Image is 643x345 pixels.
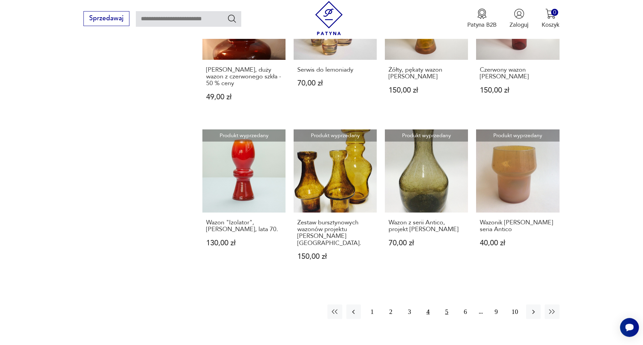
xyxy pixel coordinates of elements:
h3: Zestaw bursztynowych wazonów projektu [PERSON_NAME][GEOGRAPHIC_DATA]. [297,219,373,247]
button: Sprzedawaj [83,11,129,26]
p: Patyna B2B [467,21,497,29]
button: 6 [458,304,473,319]
p: Koszyk [542,21,560,29]
p: 70,00 zł [389,240,465,247]
a: Produkt wyprzedanyZestaw bursztynowych wazonów projektu Z. Horbowego.Zestaw bursztynowych wazonów... [294,129,377,276]
a: Produkt wyprzedanyWazonik Z. Horbowy seria AnticoWazonik [PERSON_NAME] seria Antico40,00 zł [476,129,559,276]
button: Zaloguj [510,8,528,29]
button: 9 [489,304,503,319]
button: Patyna B2B [467,8,497,29]
a: Produkt wyprzedanyWazon z serii Antico, projekt Zbigniewa HorbowegoWazon z serii Antico, projekt ... [385,129,468,276]
h3: Serwis do lemoniady [297,67,373,73]
p: 70,00 zł [297,80,373,87]
button: 3 [402,304,417,319]
p: 150,00 zł [480,87,556,94]
p: 150,00 zł [389,87,465,94]
img: Patyna - sklep z meblami i dekoracjami vintage [312,1,346,35]
img: Ikonka użytkownika [514,8,524,19]
button: 4 [421,304,435,319]
button: 0Koszyk [542,8,560,29]
h3: [PERSON_NAME], duży wazon z czerwonego szkła - 50 % ceny [206,67,282,87]
button: 1 [365,304,379,319]
div: 0 [551,9,558,16]
button: 5 [440,304,454,319]
iframe: Smartsupp widget button [620,318,639,337]
h3: Żółty, pękaty wazon [PERSON_NAME] [389,67,465,80]
p: 40,00 zł [480,240,556,247]
p: 130,00 zł [206,240,282,247]
button: 2 [384,304,398,319]
img: Ikona koszyka [545,8,556,19]
img: Ikona medalu [477,8,487,19]
button: 10 [508,304,522,319]
h3: Czerwony wazon [PERSON_NAME] [480,67,556,80]
p: 49,00 zł [206,94,282,101]
p: Zaloguj [510,21,528,29]
a: Ikona medaluPatyna B2B [467,8,497,29]
p: 150,00 zł [297,253,373,260]
button: Szukaj [227,14,237,23]
h3: Wazonik [PERSON_NAME] seria Antico [480,219,556,233]
a: Sprzedawaj [83,16,129,22]
h3: Wazon "Izolator", [PERSON_NAME], lata 70. [206,219,282,233]
a: Produkt wyprzedanyWazon "Izolator", Zbigniew Horbowy, lata 70.Wazon "Izolator", [PERSON_NAME], la... [202,129,286,276]
h3: Wazon z serii Antico, projekt [PERSON_NAME] [389,219,465,233]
